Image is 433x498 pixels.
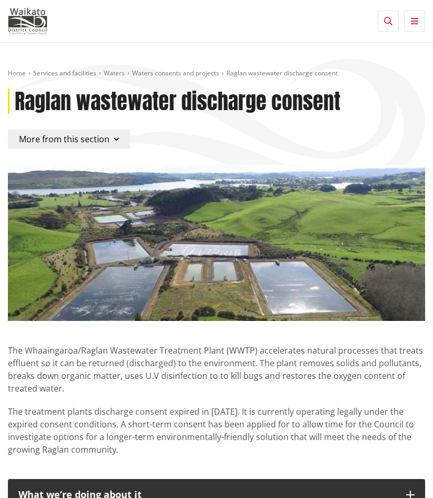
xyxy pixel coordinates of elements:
a: Services and facilities [33,69,96,77]
p: The Whaaingaroa/Raglan Wastewater Treatment Plant (WWTP) accelerates natural processes that treat... [8,344,425,395]
a: Waters [104,69,125,77]
p: The treatment plants discharge consent expired in [DATE]. It is currently operating legally under... [8,405,425,468]
nav: breadcrumb [8,69,425,78]
h1: Raglan wastewater discharge consent [15,89,340,114]
a: Home [8,69,26,77]
a: Waters consents and projects [132,69,219,77]
img: Raglan-wastewater-treatment-plant [8,164,425,321]
img: Waikato District Council - Te Kaunihera aa Takiwaa o Waikato [8,8,47,34]
span: Raglan wastewater discharge consent [227,69,338,77]
span: More from this section [19,133,110,145]
button: More from this section [8,130,130,149]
